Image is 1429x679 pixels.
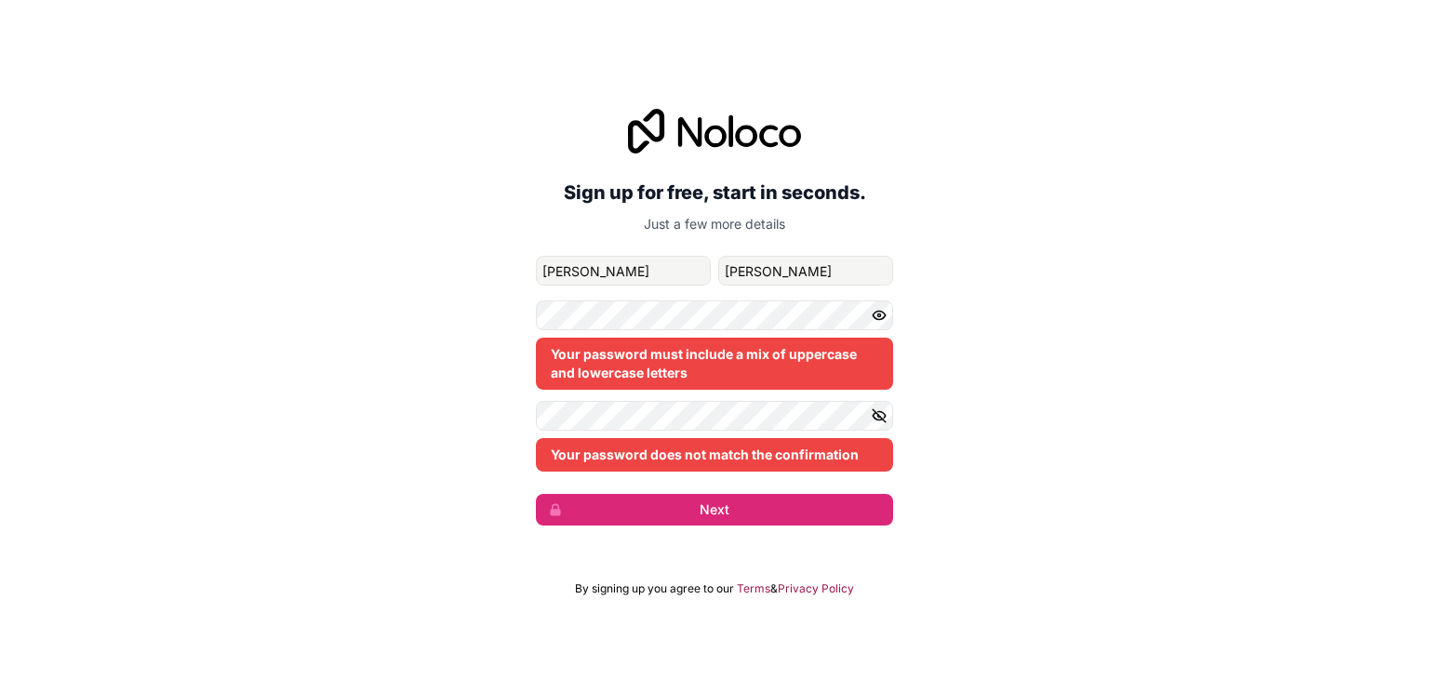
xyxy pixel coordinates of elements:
[737,581,770,596] a: Terms
[718,256,893,286] input: family-name
[536,401,893,431] input: Confirm password
[770,581,778,596] span: &
[536,338,893,390] div: Your password must include a mix of uppercase and lowercase letters
[536,215,893,233] p: Just a few more details
[536,494,893,526] button: Next
[536,300,893,330] input: Password
[536,438,893,472] div: Your password does not match the confirmation
[536,176,893,209] h2: Sign up for free, start in seconds.
[536,256,711,286] input: given-name
[575,581,734,596] span: By signing up you agree to our
[778,581,854,596] a: Privacy Policy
